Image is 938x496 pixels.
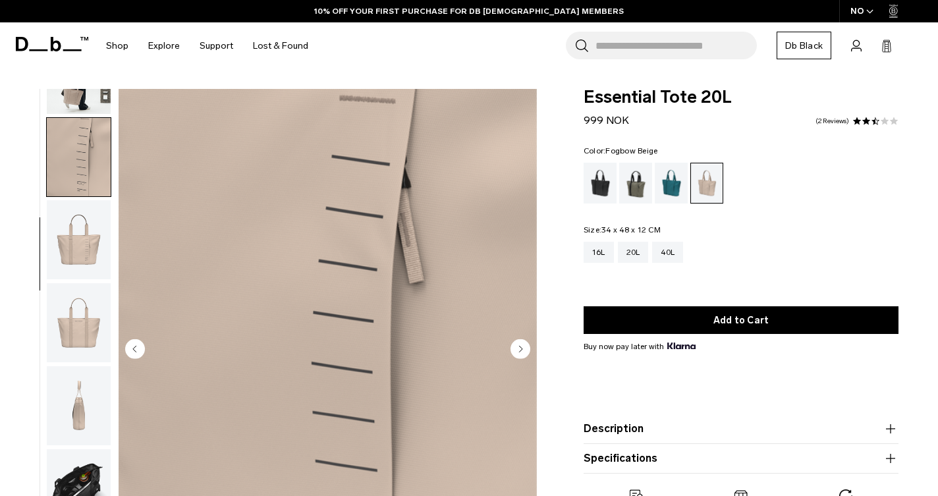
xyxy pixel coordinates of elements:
[601,225,661,234] span: 34 x 48 x 12 CM
[605,146,657,155] span: Fogbow Beige
[618,242,649,263] a: 20L
[584,306,898,334] button: Add to Cart
[652,242,683,263] a: 40L
[47,118,111,197] img: Essential Tote 20L Fogbow Beige
[106,22,128,69] a: Shop
[815,118,849,124] a: 2 reviews
[655,163,688,204] a: Midnight Teal
[584,242,614,263] a: 16L
[46,200,111,280] button: Essential Tote 20L Fogbow Beige
[584,89,898,106] span: Essential Tote 20L
[314,5,624,17] a: 10% OFF YOUR FIRST PURCHASE FOR DB [DEMOGRAPHIC_DATA] MEMBERS
[200,22,233,69] a: Support
[584,226,661,234] legend: Size:
[96,22,318,69] nav: Main Navigation
[690,163,723,204] a: Fogbow Beige
[619,163,652,204] a: Forest Green
[46,117,111,198] button: Essential Tote 20L Fogbow Beige
[584,163,617,204] a: Black Out
[148,22,180,69] a: Explore
[584,114,629,126] span: 999 NOK
[777,32,831,59] a: Db Black
[125,339,145,361] button: Previous slide
[47,283,111,362] img: Essential Tote 20L Fogbow Beige
[584,421,898,437] button: Description
[253,22,308,69] a: Lost & Found
[584,341,696,352] span: Buy now pay later with
[510,339,530,361] button: Next slide
[47,200,111,279] img: Essential Tote 20L Fogbow Beige
[47,366,111,445] img: Essential Tote 20L Fogbow Beige
[667,343,696,349] img: {"height" => 20, "alt" => "Klarna"}
[584,147,658,155] legend: Color:
[46,283,111,363] button: Essential Tote 20L Fogbow Beige
[46,366,111,446] button: Essential Tote 20L Fogbow Beige
[584,451,898,466] button: Specifications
